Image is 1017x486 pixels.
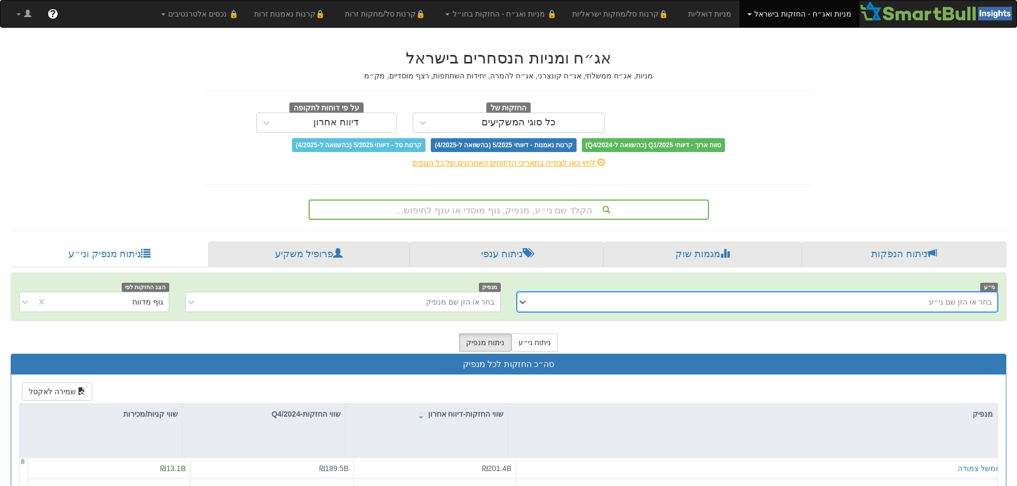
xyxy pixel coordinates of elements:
a: 🔒 נכסים אלטרנטיבים [153,1,247,27]
div: הקלד שם ני״ע, מנפיק, גוף מוסדי או ענף לחיפוש... [310,201,708,219]
button: ניתוח מנפיק [459,333,512,352]
a: 🔒קרנות סל/מחקות ישראליות [564,1,680,27]
img: Smartbull [860,1,1016,22]
span: ₪201.4B [482,464,511,473]
span: ני״ע [980,283,998,292]
div: בחר או הזן שם מנפיק [426,297,495,307]
a: 🔒קרנות סל/מחקות זרות [337,1,437,27]
div: מנפיק [508,404,997,424]
span: החזקות של [486,102,531,114]
a: פרופיל משקיע [208,242,409,267]
h2: אג״ח ומניות הנסחרים בישראל [204,49,813,67]
a: 🔒קרנות נאמנות זרות [246,1,337,27]
span: הצג החזקות לפי [122,283,169,292]
button: שמירה לאקסל [22,383,92,401]
div: שווי החזקות-Q4/2024 [183,404,345,424]
h3: סה״כ החזקות לכל מנפיק [19,360,998,369]
a: מגמות שוק [603,242,801,267]
span: קרנות סל - דיווחי 5/2025 (בהשוואה ל-4/2025) [292,138,425,152]
span: מנפיק [479,283,501,292]
div: דיווח אחרון [313,117,359,128]
span: ₪13.1B [160,464,186,473]
div: כל סוגי המשקיעים [482,117,556,128]
span: ? [50,9,56,19]
span: על פי דוחות לתקופה [289,102,364,114]
a: ניתוח ענפי [409,242,603,267]
h5: מניות, אג״ח ממשלתי, אג״ח קונצרני, אג״ח להמרה, יחידות השתתפות, רצף מוסדיים, מק״מ [204,72,813,80]
a: ? [40,1,66,27]
a: 🔒 מניות ואג״ח - החזקות בחו״ל [437,1,564,27]
button: ממשל צמודה [958,463,1001,474]
span: קרנות נאמנות - דיווחי 5/2025 (בהשוואה ל-4/2025) [431,138,576,152]
span: ₪189.5B [319,464,349,473]
div: שווי קניות/מכירות [20,404,182,424]
div: שווי החזקות-דיווח אחרון [345,404,508,424]
div: בחר או הזן שם ני״ע [929,297,992,307]
a: ניתוח הנפקות [802,242,1006,267]
button: ניתוח ני״ע [511,333,558,352]
a: מניות ואג״ח - החזקות בישראל [739,1,860,27]
span: טווח ארוך - דיווחי Q1/2025 (בהשוואה ל-Q4/2024) [582,138,725,152]
div: לחץ כאן לצפייה בתאריכי הדיווחים האחרונים של כל הגופים [196,157,821,168]
a: ניתוח מנפיק וני״ע [11,242,208,267]
a: מניות דואליות [680,1,739,27]
div: גוף מדווח [132,297,163,307]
